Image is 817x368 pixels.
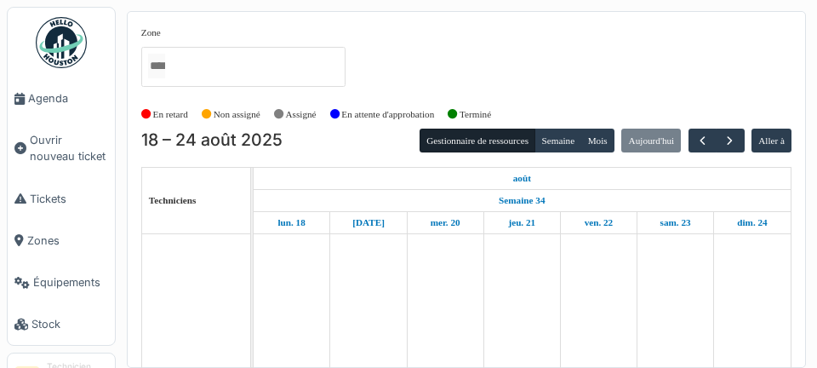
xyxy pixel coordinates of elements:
label: En retard [153,107,188,122]
span: Stock [31,316,108,332]
a: Ouvrir nouveau ticket [8,119,115,177]
button: Précédent [688,129,717,153]
a: 24 août 2025 [733,212,771,233]
span: Zones [27,233,108,249]
button: Gestionnaire de ressources [420,129,535,152]
a: 23 août 2025 [656,212,695,233]
a: 22 août 2025 [580,212,618,233]
span: Ouvrir nouveau ticket [30,132,108,164]
label: Terminé [460,107,491,122]
span: Équipements [33,274,108,290]
a: Zones [8,220,115,262]
a: 21 août 2025 [504,212,540,233]
a: Équipements [8,262,115,303]
a: Stock [8,303,115,345]
a: 19 août 2025 [348,212,389,233]
h2: 18 – 24 août 2025 [141,130,283,151]
a: Tickets [8,178,115,220]
a: 18 août 2025 [273,212,309,233]
a: Agenda [8,78,115,119]
button: Aujourd'hui [621,129,681,152]
label: Non assigné [214,107,260,122]
img: Badge_color-CXgf-gQk.svg [36,17,87,68]
button: Mois [580,129,614,152]
button: Suivant [716,129,744,153]
a: 20 août 2025 [426,212,465,233]
button: Aller à [751,129,791,152]
a: 18 août 2025 [509,168,535,189]
a: Semaine 34 [494,190,549,211]
label: Zone [141,26,161,40]
span: Tickets [30,191,108,207]
button: Semaine [534,129,581,152]
input: Tous [148,54,165,78]
span: Techniciens [149,195,197,205]
span: Agenda [28,90,108,106]
label: En attente d'approbation [341,107,434,122]
label: Assigné [286,107,317,122]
